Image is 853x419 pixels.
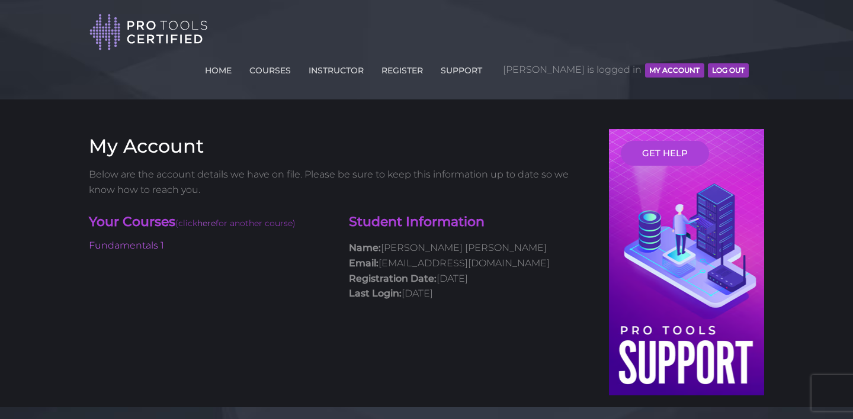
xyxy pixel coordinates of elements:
[202,59,235,78] a: HOME
[503,52,749,88] span: [PERSON_NAME] is logged in
[89,13,208,51] img: Pro Tools Certified Logo
[89,213,331,233] h4: Your Courses
[246,59,294,78] a: COURSES
[349,257,379,269] strong: Email:
[438,59,485,78] a: SUPPORT
[306,59,367,78] a: INSTRUCTOR
[645,63,704,78] button: MY ACCOUNT
[349,288,402,299] strong: Last Login:
[349,242,381,253] strong: Name:
[379,59,426,78] a: REGISTER
[349,240,591,301] p: [PERSON_NAME] [PERSON_NAME] [EMAIL_ADDRESS][DOMAIN_NAME] [DATE] [DATE]
[621,141,709,166] a: GET HELP
[89,240,164,251] a: Fundamentals 1
[175,218,296,228] span: (click for another course)
[89,135,591,157] h3: My Account
[708,63,749,78] button: Log Out
[349,273,437,284] strong: Registration Date:
[197,218,216,228] a: here
[89,167,591,197] p: Below are the account details we have on file. Please be sure to keep this information up to date...
[349,213,591,231] h4: Student Information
